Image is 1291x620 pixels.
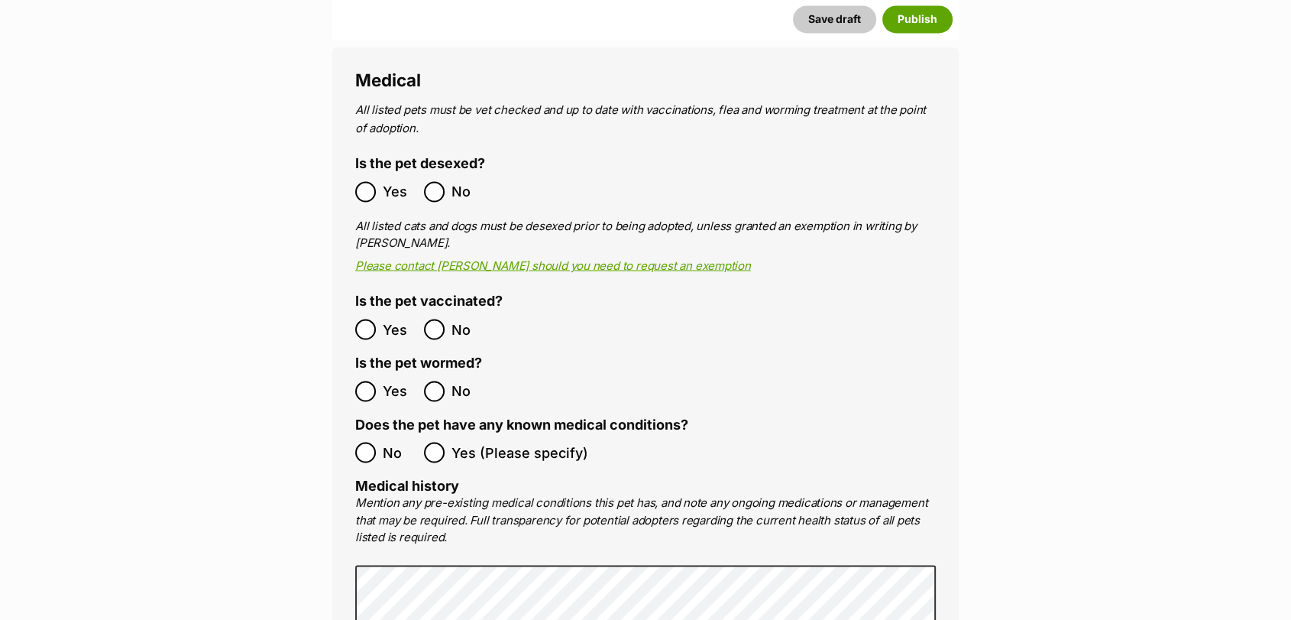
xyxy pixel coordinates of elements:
[451,381,485,401] span: No
[355,217,936,252] p: All listed cats and dogs must be desexed prior to being adopted, unless granted an exemption in w...
[355,477,459,493] label: Medical history
[355,417,688,433] label: Does the pet have any known medical conditions?
[355,155,485,171] label: Is the pet desexed?
[383,319,416,339] span: Yes
[355,70,421,90] span: Medical
[451,319,485,339] span: No
[355,494,936,546] p: Mention any pre-existing medical conditions this pet has, and note any ongoing medications or man...
[383,442,416,463] span: No
[793,5,876,33] button: Save draft
[383,381,416,401] span: Yes
[451,181,485,202] span: No
[383,181,416,202] span: Yes
[882,5,953,33] button: Publish
[451,442,588,463] span: Yes (Please specify)
[355,258,751,272] a: Please contact [PERSON_NAME] should you need to request an exemption
[355,355,482,371] label: Is the pet wormed?
[355,293,503,309] label: Is the pet vaccinated?
[355,102,936,136] p: All listed pets must be vet checked and up to date with vaccinations, flea and worming treatment ...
